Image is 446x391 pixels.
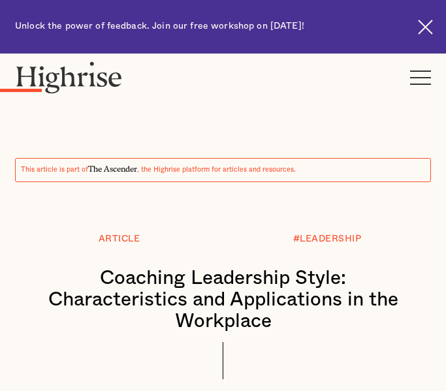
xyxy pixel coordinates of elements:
span: This article is part of [21,166,88,173]
span: , the Highrise platform for articles and resources. [137,166,296,173]
img: Cross icon [418,20,433,35]
h1: Coaching Leadership Style: Characteristics and Applications in the Workplace [28,268,418,332]
span: The Ascender [88,163,137,172]
div: Article [99,234,140,244]
img: Highrise logo [15,61,123,93]
div: #LEADERSHIP [293,234,362,244]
